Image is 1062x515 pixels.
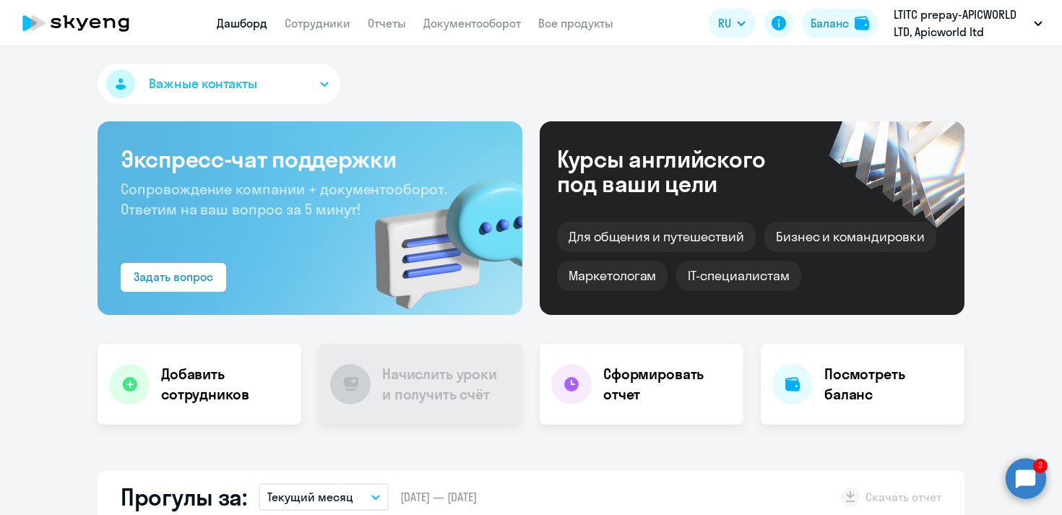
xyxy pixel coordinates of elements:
span: Сопровождение компании + документооборот. Ответим на ваш вопрос за 5 минут! [121,180,447,218]
img: balance [855,16,869,30]
h2: Прогулы за: [121,482,247,511]
p: LTITC prepay-APICWORLD LTD, Apicworld ltd [894,6,1028,40]
button: Задать вопрос [121,263,226,292]
div: Задать вопрос [134,268,213,285]
p: Текущий месяц [267,488,353,506]
a: Все продукты [538,16,613,30]
div: Бизнес и командировки [764,222,936,252]
div: IT-специалистам [676,261,800,291]
h4: Сформировать отчет [603,364,732,404]
div: Для общения и путешествий [557,222,756,252]
h4: Начислить уроки и получить счёт [382,364,508,404]
a: Дашборд [217,16,267,30]
h3: Экспресс-чат поддержки [121,144,499,173]
button: RU [708,9,756,38]
button: Балансbalance [802,9,878,38]
div: Баланс [811,14,849,32]
button: LTITC prepay-APICWORLD LTD, Apicworld ltd [886,6,1050,40]
a: Документооборот [423,16,521,30]
a: Сотрудники [285,16,350,30]
span: Важные контакты [149,74,257,93]
div: Маркетологам [557,261,668,291]
h4: Посмотреть баланс [824,364,953,404]
button: Важные контакты [98,64,340,104]
h4: Добавить сотрудников [161,364,290,404]
span: RU [718,14,731,32]
img: bg-img [354,152,522,315]
button: Текущий месяц [259,483,389,511]
a: Отчеты [368,16,406,30]
div: Курсы английского под ваши цели [557,147,804,196]
span: [DATE] — [DATE] [400,489,477,505]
